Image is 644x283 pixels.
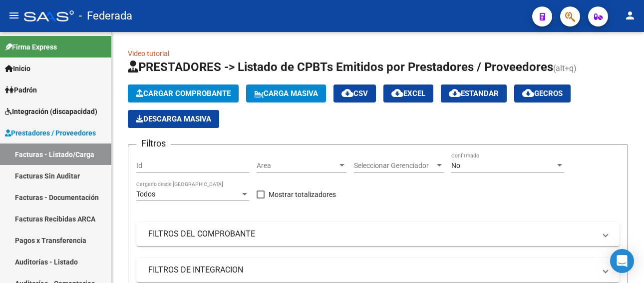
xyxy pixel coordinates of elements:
[136,258,620,282] mat-expansion-panel-header: FILTROS DE INTEGRACION
[5,41,57,52] span: Firma Express
[441,84,507,102] button: Estandar
[148,264,596,275] mat-panel-title: FILTROS DE INTEGRACION
[246,84,326,102] button: Carga Masiva
[341,89,368,98] span: CSV
[128,49,169,57] a: Video tutorial
[128,110,219,128] app-download-masive: Descarga masiva de comprobantes (adjuntos)
[449,87,461,99] mat-icon: cloud_download
[354,161,435,170] span: Seleccionar Gerenciador
[333,84,376,102] button: CSV
[383,84,433,102] button: EXCEL
[136,136,171,150] h3: Filtros
[391,89,425,98] span: EXCEL
[5,84,37,95] span: Padrón
[610,249,634,273] div: Open Intercom Messenger
[391,87,403,99] mat-icon: cloud_download
[553,63,577,73] span: (alt+q)
[136,114,211,123] span: Descarga Masiva
[254,89,318,98] span: Carga Masiva
[128,110,219,128] button: Descarga Masiva
[136,89,231,98] span: Cargar Comprobante
[522,89,563,98] span: Gecros
[451,161,460,169] span: No
[5,106,97,117] span: Integración (discapacidad)
[128,84,239,102] button: Cargar Comprobante
[257,161,337,170] span: Area
[5,63,30,74] span: Inicio
[449,89,499,98] span: Estandar
[341,87,353,99] mat-icon: cloud_download
[79,5,132,27] span: - Federada
[8,9,20,21] mat-icon: menu
[5,127,96,138] span: Prestadores / Proveedores
[148,228,596,239] mat-panel-title: FILTROS DEL COMPROBANTE
[624,9,636,21] mat-icon: person
[128,60,553,74] span: PRESTADORES -> Listado de CPBTs Emitidos por Prestadores / Proveedores
[136,190,155,198] span: Todos
[522,87,534,99] mat-icon: cloud_download
[514,84,571,102] button: Gecros
[136,222,620,246] mat-expansion-panel-header: FILTROS DEL COMPROBANTE
[269,188,336,200] span: Mostrar totalizadores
